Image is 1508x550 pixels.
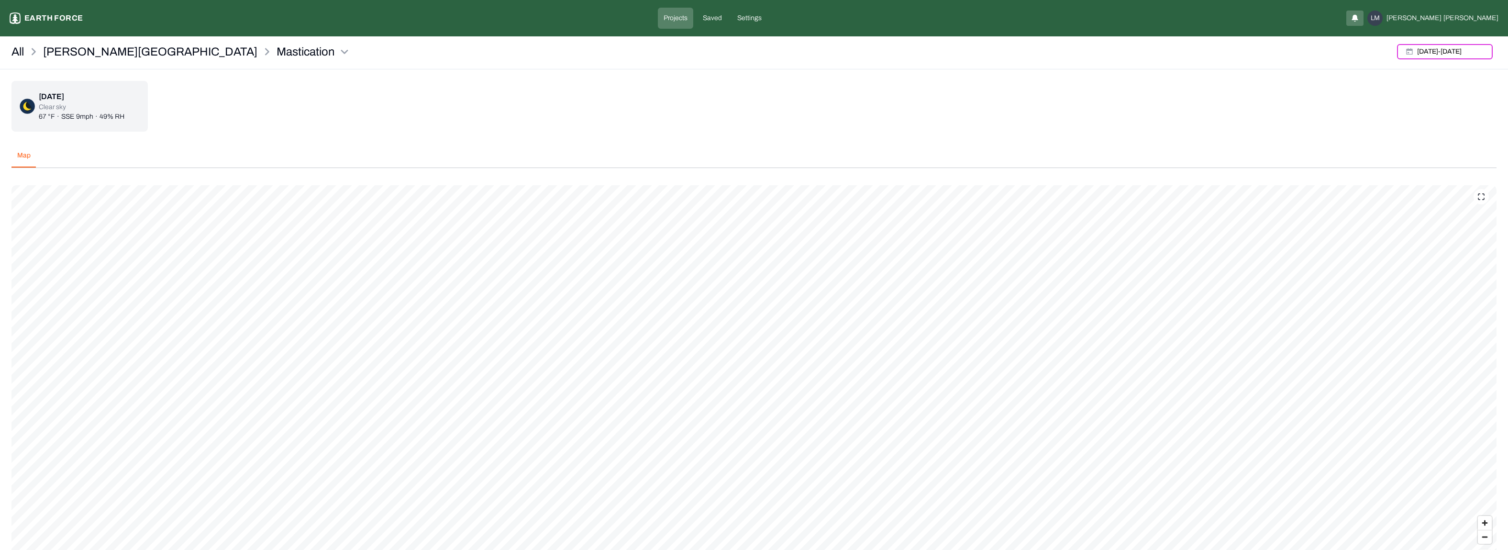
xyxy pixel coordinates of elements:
[43,44,257,59] p: [PERSON_NAME][GEOGRAPHIC_DATA]
[732,8,767,29] a: Settings
[20,99,35,114] img: clear-sky-night-D7zLJEpc.png
[1386,13,1441,23] span: [PERSON_NAME]
[1478,516,1492,530] button: Zoom in
[703,13,722,23] p: Saved
[95,112,98,122] p: ·
[1397,44,1493,59] button: [DATE]-[DATE]
[1443,13,1498,23] span: [PERSON_NAME]
[1478,530,1492,544] button: Zoom out
[737,13,762,23] p: Settings
[39,112,55,122] p: 67 °F
[658,8,693,29] a: Projects
[11,151,36,168] button: Map
[1367,11,1498,26] button: LM[PERSON_NAME][PERSON_NAME]
[24,12,83,24] p: Earth force
[57,112,59,122] p: ·
[10,12,21,24] img: earthforce-logo-white-uG4MPadI.svg
[277,44,335,59] p: Mastication
[61,112,93,122] p: SSE 9mph
[39,102,124,112] p: Clear sky
[100,112,124,122] p: 49% RH
[664,13,687,23] p: Projects
[697,8,728,29] a: Saved
[1367,11,1383,26] div: LM
[39,91,124,102] div: [DATE]
[11,44,24,59] a: All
